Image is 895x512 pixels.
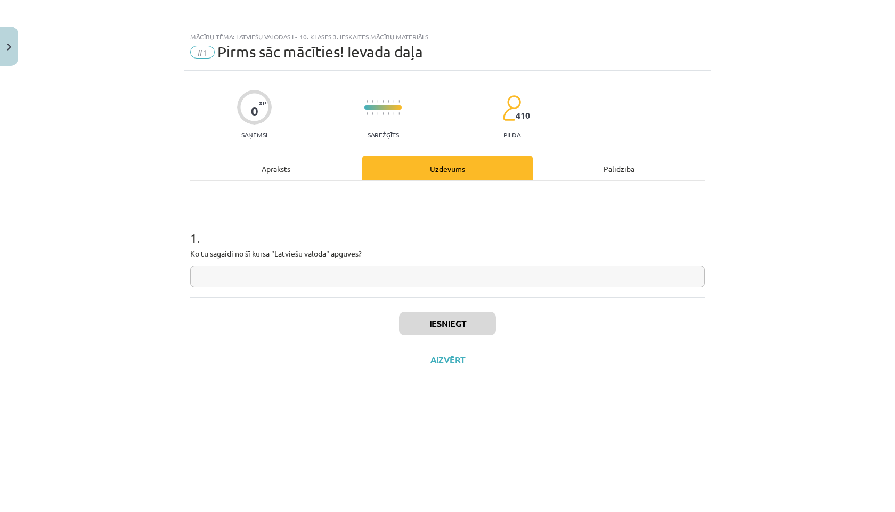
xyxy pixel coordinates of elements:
img: icon-short-line-57e1e144782c952c97e751825c79c345078a6d821885a25fce030b3d8c18986b.svg [372,112,373,115]
img: icon-short-line-57e1e144782c952c97e751825c79c345078a6d821885a25fce030b3d8c18986b.svg [398,100,400,103]
img: icon-short-line-57e1e144782c952c97e751825c79c345078a6d821885a25fce030b3d8c18986b.svg [367,112,368,115]
p: Ko tu sagaidi no šī kursa "Latviešu valoda" apguves? [190,248,705,259]
div: Uzdevums [362,156,533,180]
img: icon-short-line-57e1e144782c952c97e751825c79c345078a6d821885a25fce030b3d8c18986b.svg [398,112,400,115]
img: students-c634bb4e5e11cddfef0936a35e636f08e4e9abd3cc4e673bd6f9a4125e45ecb1.svg [502,95,521,121]
img: icon-close-lesson-0947bae3869378f0d4975bcd49f059093ad1ed9edebbc8119c70593378902aed.svg [7,44,11,51]
button: Iesniegt [399,312,496,335]
img: icon-short-line-57e1e144782c952c97e751825c79c345078a6d821885a25fce030b3d8c18986b.svg [383,112,384,115]
span: #1 [190,46,215,59]
p: Sarežģīts [368,131,399,138]
span: Pirms sāc mācīties! Ievada daļa [217,43,423,61]
div: 0 [251,104,258,119]
img: icon-short-line-57e1e144782c952c97e751825c79c345078a6d821885a25fce030b3d8c18986b.svg [383,100,384,103]
h1: 1 . [190,212,705,245]
p: pilda [503,131,520,138]
div: Mācību tēma: Latviešu valodas i - 10. klases 3. ieskaites mācību materiāls [190,33,705,40]
img: icon-short-line-57e1e144782c952c97e751825c79c345078a6d821885a25fce030b3d8c18986b.svg [388,112,389,115]
img: icon-short-line-57e1e144782c952c97e751825c79c345078a6d821885a25fce030b3d8c18986b.svg [388,100,389,103]
div: Palīdzība [533,156,705,180]
img: icon-short-line-57e1e144782c952c97e751825c79c345078a6d821885a25fce030b3d8c18986b.svg [367,100,368,103]
span: 410 [516,111,530,120]
img: icon-short-line-57e1e144782c952c97e751825c79c345078a6d821885a25fce030b3d8c18986b.svg [393,112,394,115]
span: XP [259,100,266,106]
button: Aizvērt [427,354,468,365]
p: Saņemsi [237,131,272,138]
img: icon-short-line-57e1e144782c952c97e751825c79c345078a6d821885a25fce030b3d8c18986b.svg [372,100,373,103]
img: icon-short-line-57e1e144782c952c97e751825c79c345078a6d821885a25fce030b3d8c18986b.svg [377,112,378,115]
div: Apraksts [190,156,362,180]
img: icon-short-line-57e1e144782c952c97e751825c79c345078a6d821885a25fce030b3d8c18986b.svg [393,100,394,103]
img: icon-short-line-57e1e144782c952c97e751825c79c345078a6d821885a25fce030b3d8c18986b.svg [377,100,378,103]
